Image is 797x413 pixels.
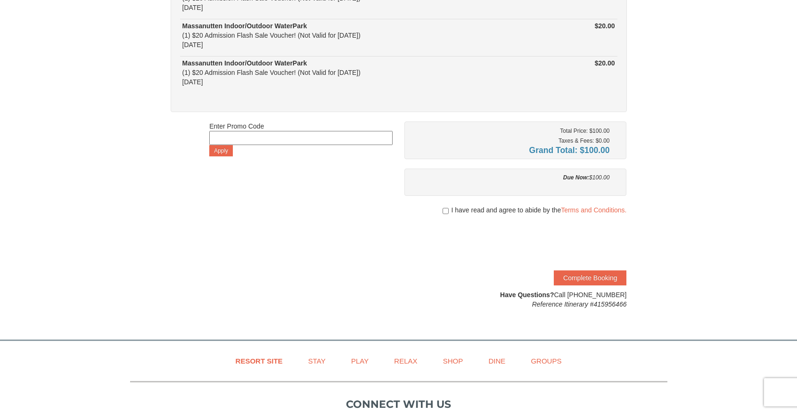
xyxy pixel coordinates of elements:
[595,22,615,30] strong: $20.00
[559,138,609,144] small: Taxes & Fees: $0.00
[483,224,626,261] iframe: reCAPTCHA
[182,22,307,30] strong: Massanutten Indoor/Outdoor WaterPark
[411,173,610,182] div: $100.00
[595,59,615,67] strong: $20.00
[451,205,626,215] span: I have read and agree to abide by the
[382,350,429,372] a: Relax
[519,350,573,372] a: Groups
[404,290,627,309] div: Call [PHONE_NUMBER]
[296,350,337,372] a: Stay
[532,300,627,308] em: Reference Itinerary #415956466
[560,128,609,134] small: Total Price: $100.00
[182,21,493,49] div: (1) $20 Admission Flash Sale Voucher! (Not Valid for [DATE]) [DATE]
[477,350,517,372] a: Dine
[563,174,589,181] strong: Due Now:
[431,350,475,372] a: Shop
[554,270,626,285] button: Complete Booking
[561,206,626,214] a: Terms and Conditions.
[209,145,233,156] button: Apply
[130,397,667,412] p: Connect with us
[224,350,295,372] a: Resort Site
[209,121,393,156] div: Enter Promo Code
[411,146,610,155] h4: Grand Total: $100.00
[182,59,307,67] strong: Massanutten Indoor/Outdoor WaterPark
[182,58,493,87] div: (1) $20 Admission Flash Sale Voucher! (Not Valid for [DATE]) [DATE]
[339,350,380,372] a: Play
[500,291,554,299] strong: Have Questions?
